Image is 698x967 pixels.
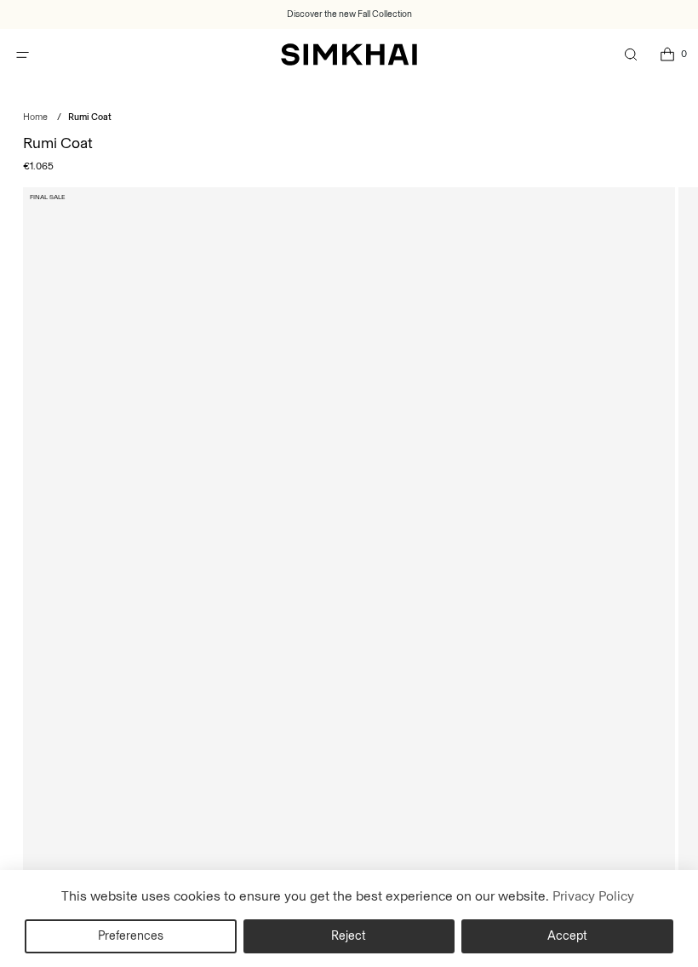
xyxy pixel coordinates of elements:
a: Open search modal [613,37,648,72]
div: / [57,111,61,125]
a: Discover the new Fall Collection [287,8,412,21]
h1: Rumi Coat [23,135,675,151]
a: Open cart modal [649,37,684,72]
span: €1.065 [23,158,54,174]
span: Rumi Coat [68,112,112,123]
a: Home [23,112,48,123]
button: Open menu modal [5,37,40,72]
span: 0 [676,46,691,61]
button: Reject [243,919,455,953]
a: SIMKHAI [281,43,417,67]
nav: breadcrumbs [23,111,675,125]
button: Preferences [25,919,237,953]
button: Accept [461,919,673,953]
a: Privacy Policy (opens in a new tab) [549,884,636,909]
span: This website uses cookies to ensure you get the best experience on our website. [61,888,549,904]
